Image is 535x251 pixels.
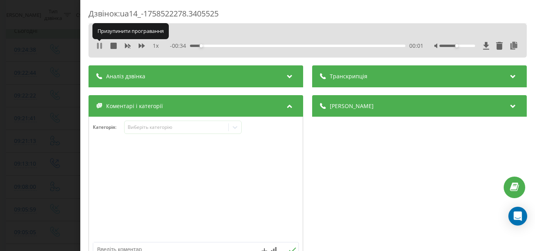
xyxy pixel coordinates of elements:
[330,72,367,80] span: Транскрипція
[508,207,527,226] div: Open Intercom Messenger
[153,42,159,50] span: 1 x
[127,124,225,130] div: Виберіть категорію
[199,44,202,47] div: Accessibility label
[106,72,145,80] span: Аналіз дзвінка
[93,125,124,130] h4: Категорія :
[455,44,458,47] div: Accessibility label
[89,8,527,23] div: Дзвінок : ua14_-1758522278.3405525
[409,42,423,50] span: 00:01
[106,102,163,110] span: Коментарі і категорії
[92,23,169,39] div: Призупинити програвання
[330,102,374,110] span: [PERSON_NAME]
[170,42,190,50] span: - 00:34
